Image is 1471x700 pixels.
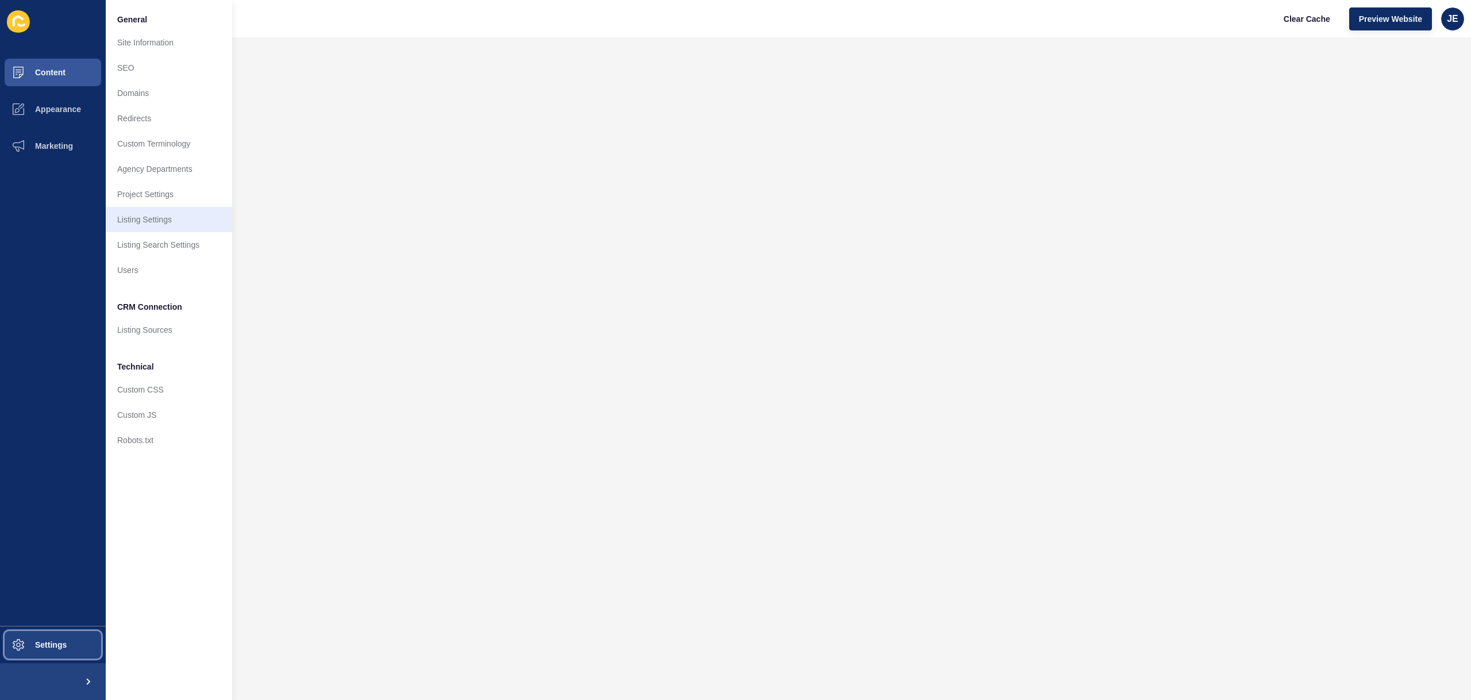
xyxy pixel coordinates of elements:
span: General [117,14,147,25]
a: Custom JS [106,402,232,428]
a: Custom CSS [106,377,232,402]
a: Listing Search Settings [106,232,232,257]
span: JE [1447,13,1458,25]
span: Preview Website [1359,13,1422,25]
a: SEO [106,55,232,80]
span: Clear Cache [1284,13,1330,25]
a: Custom Terminology [106,131,232,156]
a: Redirects [106,106,232,131]
a: Project Settings [106,182,232,207]
a: Listing Settings [106,207,232,232]
a: Agency Departments [106,156,232,182]
a: Users [106,257,232,283]
span: Technical [117,361,154,372]
a: Domains [106,80,232,106]
button: Preview Website [1349,7,1432,30]
a: Site Information [106,30,232,55]
button: Clear Cache [1274,7,1340,30]
span: CRM Connection [117,301,182,313]
a: Robots.txt [106,428,232,453]
a: Listing Sources [106,317,232,343]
